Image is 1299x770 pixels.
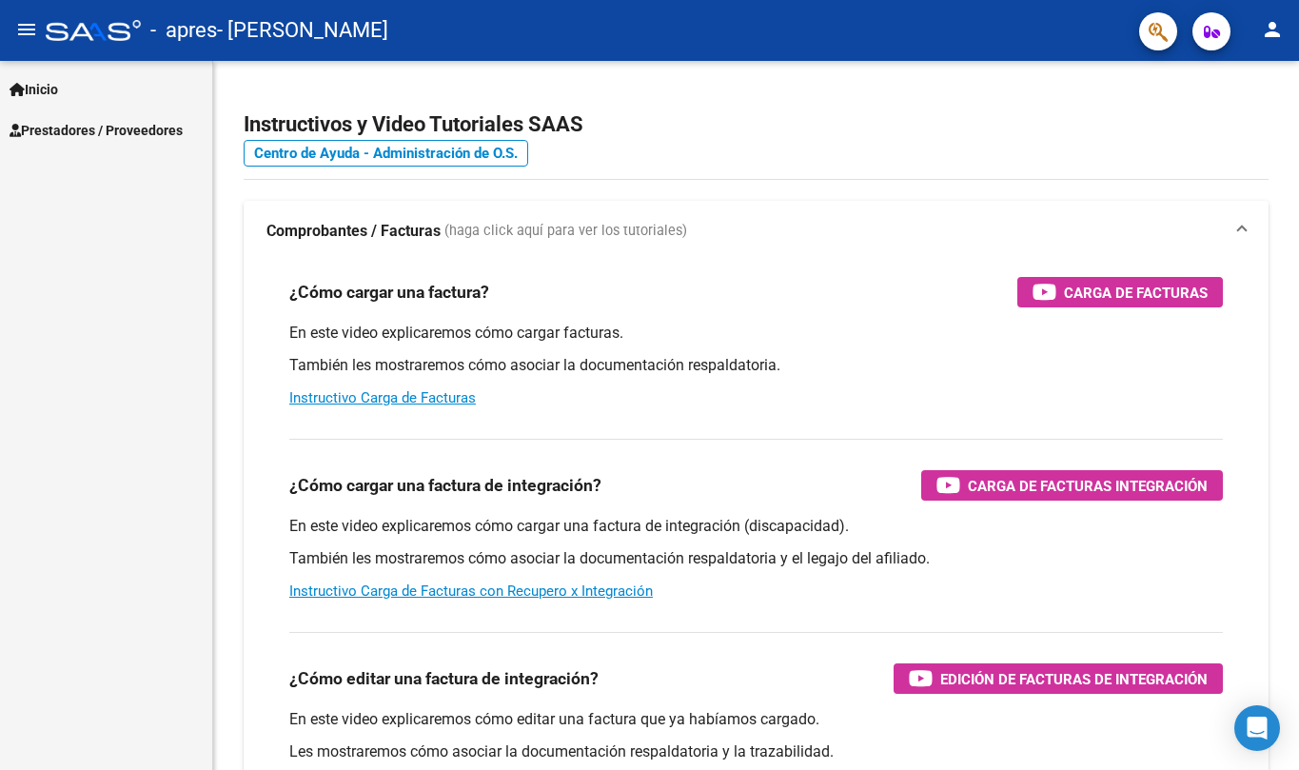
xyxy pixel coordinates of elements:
mat-icon: person [1261,18,1284,41]
button: Edición de Facturas de integración [894,663,1223,694]
a: Instructivo Carga de Facturas con Recupero x Integración [289,582,653,600]
span: Prestadores / Proveedores [10,120,183,141]
span: - [PERSON_NAME] [217,10,388,51]
button: Carga de Facturas [1017,277,1223,307]
p: También les mostraremos cómo asociar la documentación respaldatoria. [289,355,1223,376]
h3: ¿Cómo editar una factura de integración? [289,665,599,692]
span: Edición de Facturas de integración [940,667,1208,691]
button: Carga de Facturas Integración [921,470,1223,501]
span: Inicio [10,79,58,100]
p: En este video explicaremos cómo cargar facturas. [289,323,1223,344]
div: Open Intercom Messenger [1234,705,1280,751]
strong: Comprobantes / Facturas [266,221,441,242]
mat-icon: menu [15,18,38,41]
span: - apres [150,10,217,51]
p: En este video explicaremos cómo cargar una factura de integración (discapacidad). [289,516,1223,537]
span: (haga click aquí para ver los tutoriales) [444,221,687,242]
a: Instructivo Carga de Facturas [289,389,476,406]
p: También les mostraremos cómo asociar la documentación respaldatoria y el legajo del afiliado. [289,548,1223,569]
mat-expansion-panel-header: Comprobantes / Facturas (haga click aquí para ver los tutoriales) [244,201,1269,262]
span: Carga de Facturas [1064,281,1208,305]
span: Carga de Facturas Integración [968,474,1208,498]
p: Les mostraremos cómo asociar la documentación respaldatoria y la trazabilidad. [289,741,1223,762]
p: En este video explicaremos cómo editar una factura que ya habíamos cargado. [289,709,1223,730]
a: Centro de Ayuda - Administración de O.S. [244,140,528,167]
h3: ¿Cómo cargar una factura? [289,279,489,306]
h2: Instructivos y Video Tutoriales SAAS [244,107,1269,143]
h3: ¿Cómo cargar una factura de integración? [289,472,601,499]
